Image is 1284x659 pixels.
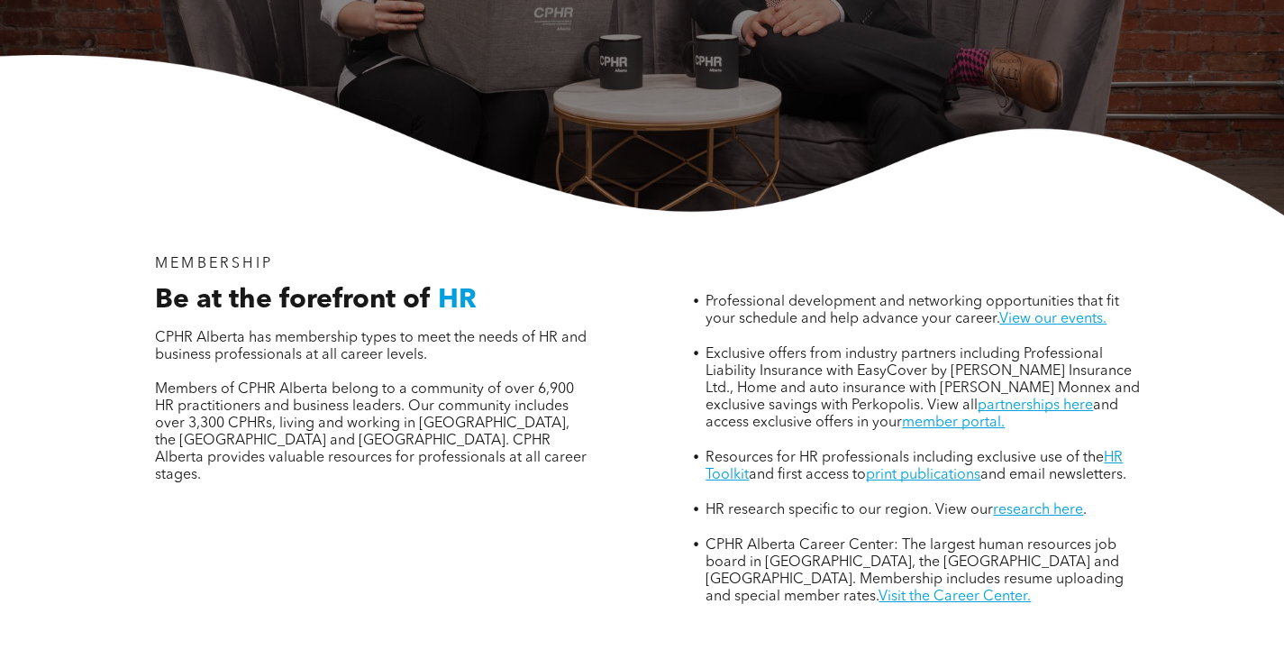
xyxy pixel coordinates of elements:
[879,590,1031,604] a: Visit the Career Center.
[706,295,1119,326] span: Professional development and networking opportunities that fit your schedule and help advance you...
[749,468,866,482] span: and first access to
[999,312,1106,326] a: View our events.
[706,347,1140,413] span: Exclusive offers from industry partners including Professional Liability Insurance with EasyCover...
[706,451,1104,465] span: Resources for HR professionals including exclusive use of the
[978,398,1093,413] a: partnerships here
[866,468,980,482] a: print publications
[155,257,273,271] span: MEMBERSHIP
[155,331,587,362] span: CPHR Alberta has membership types to meet the needs of HR and business professionals at all caree...
[155,382,587,482] span: Members of CPHR Alberta belong to a community of over 6,900 HR practitioners and business leaders...
[980,468,1126,482] span: and email newsletters.
[993,503,1083,517] a: research here
[706,503,993,517] span: HR research specific to our region. View our
[1083,503,1087,517] span: .
[902,416,1005,430] a: member portal.
[706,451,1123,482] a: HR Toolkit
[706,398,1118,430] span: and access exclusive offers in your
[155,287,431,314] span: Be at the forefront of
[438,287,477,314] span: HR
[706,538,1124,604] span: CPHR Alberta Career Center: The largest human resources job board in [GEOGRAPHIC_DATA], the [GEOG...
